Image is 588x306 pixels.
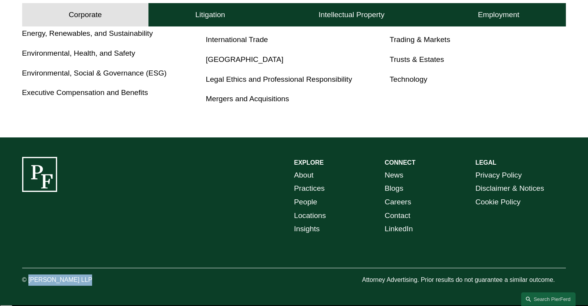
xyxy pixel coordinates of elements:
[294,222,320,236] a: Insights
[389,55,444,63] a: Trusts & Estates
[362,274,566,286] p: Attorney Advertising. Prior results do not guarantee a similar outcome.
[385,182,403,195] a: Blogs
[206,35,268,44] a: International Trade
[294,182,325,195] a: Practices
[22,49,135,57] a: Environmental, Health, and Safety
[195,10,225,19] h4: Litigation
[294,159,324,166] strong: EXPLORE
[206,95,289,103] a: Mergers and Acquisitions
[206,55,284,63] a: [GEOGRAPHIC_DATA]
[475,169,522,182] a: Privacy Policy
[22,274,136,286] p: © [PERSON_NAME] LLP
[385,169,403,182] a: News
[22,88,148,97] a: Executive Compensation and Benefits
[294,169,314,182] a: About
[389,35,450,44] a: Trading & Markets
[475,195,520,209] a: Cookie Policy
[478,10,520,19] h4: Employment
[521,292,576,306] a: Search this site
[475,182,544,195] a: Disclaimer & Notices
[385,222,413,236] a: LinkedIn
[294,209,326,223] a: Locations
[206,75,352,83] a: Legal Ethics and Professional Responsibility
[294,195,318,209] a: People
[475,159,496,166] strong: LEGAL
[319,10,385,19] h4: Intellectual Property
[22,69,167,77] a: Environmental, Social & Governance (ESG)
[385,209,410,223] a: Contact
[389,75,427,83] a: Technology
[22,29,153,37] a: Energy, Renewables, and Sustainability
[69,10,102,19] h4: Corporate
[385,195,411,209] a: Careers
[385,159,415,166] strong: CONNECT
